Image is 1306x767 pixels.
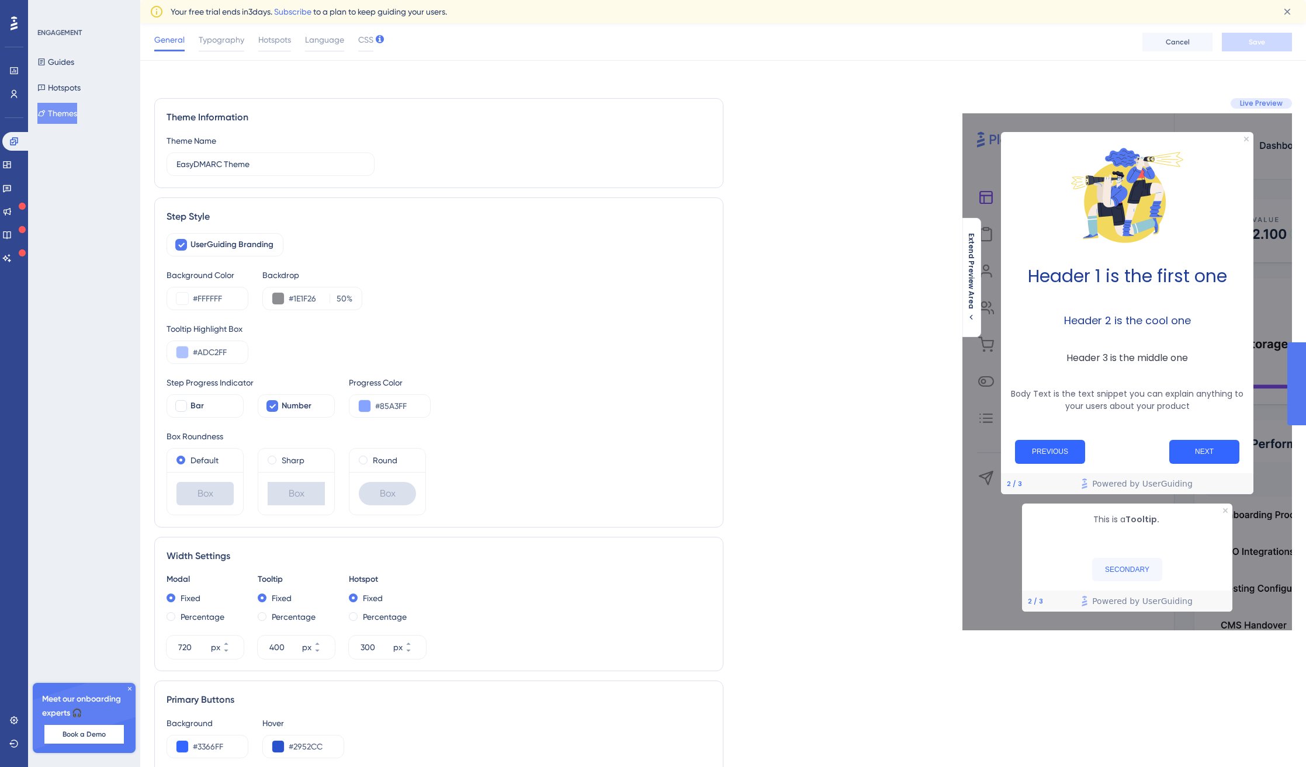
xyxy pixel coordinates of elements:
[1257,721,1292,756] iframe: UserGuiding AI Assistant Launcher
[314,647,335,659] button: px
[1092,477,1193,491] span: Powered by UserGuiding
[272,610,316,624] label: Percentage
[211,640,220,654] div: px
[167,110,711,124] div: Theme Information
[274,7,311,16] a: Subscribe
[1244,137,1249,141] div: Close Preview
[1125,513,1159,525] b: Tooltip.
[268,482,325,505] div: Box
[358,33,373,47] span: CSS
[167,693,711,707] div: Primary Buttons
[1092,558,1162,581] button: SECONDARY
[1166,37,1190,47] span: Cancel
[262,268,362,282] div: Backdrop
[1022,591,1232,612] div: Footer
[272,591,292,605] label: Fixed
[176,158,365,171] input: Theme Name
[167,322,711,336] div: Tooltip Highlight Box
[405,636,426,647] button: px
[42,692,126,720] span: Meet our onboarding experts 🎧
[167,716,248,730] div: Background
[962,233,981,322] button: Extend Preview Area
[37,51,74,72] button: Guides
[1015,440,1085,464] button: Previous
[1010,388,1244,412] p: Body Text is the text snippet you can explain anything to your users about your product
[1007,479,1022,488] div: Step 2 of 3
[167,572,244,586] div: Modal
[1069,137,1186,254] img: Modal Media
[314,636,335,647] button: px
[1142,33,1213,51] button: Cancel
[223,636,244,647] button: px
[361,640,391,654] input: px
[181,610,224,624] label: Percentage
[334,291,347,306] input: %
[167,210,711,224] div: Step Style
[167,429,711,443] div: Box Roundness
[190,453,219,467] label: Default
[167,376,335,390] div: Step Progress Indicator
[44,725,124,744] button: Book a Demo
[199,33,244,47] span: Typography
[37,77,81,98] button: Hotspots
[1031,513,1223,526] p: This is a
[1240,99,1283,108] span: Live Preview
[176,482,234,505] div: Box
[181,591,200,605] label: Fixed
[223,647,244,659] button: px
[154,33,185,47] span: General
[178,640,209,654] input: px
[349,376,431,390] div: Progress Color
[1092,594,1193,608] span: Powered by UserGuiding
[330,291,352,306] label: %
[63,730,106,739] span: Book a Demo
[190,399,204,413] span: Bar
[1010,350,1244,365] h3: Header 3 is the middle one
[190,238,273,252] span: UserGuiding Branding
[167,268,248,282] div: Background Color
[262,716,344,730] div: Hover
[359,482,416,505] div: Box
[1001,473,1253,494] div: Footer
[1223,508,1228,513] div: Close Preview
[1028,596,1043,606] div: Step 2 of 3
[167,134,216,148] div: Theme Name
[258,33,291,47] span: Hotspots
[269,640,300,654] input: px
[167,549,711,563] div: Width Settings
[171,5,447,19] span: Your free trial ends in 3 days. to a plan to keep guiding your users.
[1249,37,1265,47] span: Save
[405,647,426,659] button: px
[393,640,403,654] div: px
[282,453,304,467] label: Sharp
[302,640,311,654] div: px
[1010,313,1244,328] h2: Header 2 is the cool one
[1010,263,1244,290] h1: Header 1 is the first one
[282,399,311,413] span: Number
[349,572,426,586] div: Hotspot
[305,33,344,47] span: Language
[1169,440,1239,464] button: Next
[363,591,383,605] label: Fixed
[1222,33,1292,51] button: Save
[363,610,407,624] label: Percentage
[37,28,82,37] div: ENGAGEMENT
[258,572,335,586] div: Tooltip
[37,103,77,124] button: Themes
[373,453,397,467] label: Round
[966,233,976,309] span: Extend Preview Area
